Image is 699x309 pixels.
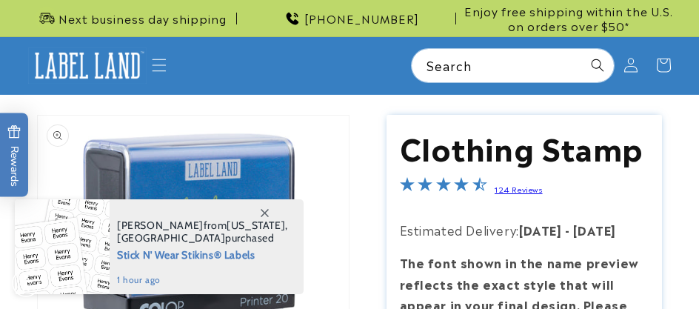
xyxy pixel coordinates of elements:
h1: Clothing Stamp [400,127,649,166]
span: [US_STATE] [227,219,285,232]
strong: [DATE] [573,221,616,239]
span: Next business day shipping [58,11,227,26]
span: [PERSON_NAME] [117,219,204,232]
button: Search [581,49,614,82]
img: Label Land [28,47,147,84]
span: from , purchased [117,219,288,245]
p: Estimated Delivery: [400,219,649,241]
a: Label Land [22,41,152,90]
a: 124 Reviews [495,184,543,194]
span: [GEOGRAPHIC_DATA] [117,231,225,245]
strong: [DATE] [519,221,562,239]
span: [PHONE_NUMBER] [304,11,419,26]
strong: - [565,221,570,239]
summary: Menu [143,49,175,82]
span: Stick N' Wear Stikins® Labels [117,245,288,263]
span: 4.4-star overall rating [400,179,487,196]
span: Enjoy free shipping within the U.S. on orders over $50* [462,4,675,33]
span: Rewards [7,124,21,186]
